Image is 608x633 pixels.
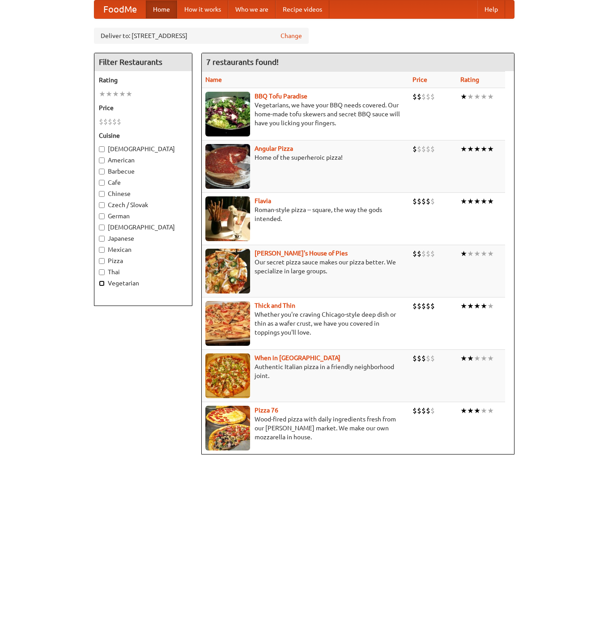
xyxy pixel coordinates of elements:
[474,353,480,363] li: ★
[205,205,406,223] p: Roman-style pizza -- square, the way the gods intended.
[421,301,426,311] li: $
[228,0,276,18] a: Who we are
[255,93,307,100] a: BBQ Tofu Paradise
[460,196,467,206] li: ★
[99,236,105,242] input: Japanese
[106,89,112,99] li: ★
[99,169,105,174] input: Barbecue
[126,89,132,99] li: ★
[99,223,187,232] label: [DEMOGRAPHIC_DATA]
[480,249,487,259] li: ★
[99,213,105,219] input: German
[205,153,406,162] p: Home of the superheroic pizza!
[417,301,421,311] li: $
[255,197,271,204] a: Flavia
[99,146,105,152] input: [DEMOGRAPHIC_DATA]
[467,92,474,102] li: ★
[146,0,177,18] a: Home
[205,144,250,189] img: angular.jpg
[467,406,474,416] li: ★
[99,178,187,187] label: Cafe
[99,256,187,265] label: Pizza
[426,92,430,102] li: $
[99,156,187,165] label: American
[99,103,187,112] h5: Price
[430,196,435,206] li: $
[460,353,467,363] li: ★
[255,145,293,152] a: Angular Pizza
[430,406,435,416] li: $
[255,354,340,361] a: When in [GEOGRAPHIC_DATA]
[205,301,250,346] img: thick.jpg
[460,249,467,259] li: ★
[119,89,126,99] li: ★
[487,353,494,363] li: ★
[108,117,112,127] li: $
[117,117,121,127] li: $
[94,53,192,71] h4: Filter Restaurants
[421,92,426,102] li: $
[430,144,435,154] li: $
[205,249,250,293] img: luigis.jpg
[412,76,427,83] a: Price
[421,249,426,259] li: $
[99,189,187,198] label: Chinese
[177,0,228,18] a: How it works
[205,406,250,450] img: pizza76.jpg
[460,144,467,154] li: ★
[99,144,187,153] label: [DEMOGRAPHIC_DATA]
[426,249,430,259] li: $
[430,301,435,311] li: $
[99,280,105,286] input: Vegetarian
[417,144,421,154] li: $
[112,89,119,99] li: ★
[412,144,417,154] li: $
[487,196,494,206] li: ★
[421,353,426,363] li: $
[205,258,406,276] p: Our secret pizza sauce makes our pizza better. We specialize in large groups.
[94,28,309,44] div: Deliver to: [STREET_ADDRESS]
[205,415,406,442] p: Wood-fired pizza with daily ingredients fresh from our [PERSON_NAME] market. We make our own mozz...
[487,249,494,259] li: ★
[430,249,435,259] li: $
[205,353,250,398] img: wheninrome.jpg
[426,144,430,154] li: $
[99,200,187,209] label: Czech / Slovak
[467,353,474,363] li: ★
[421,144,426,154] li: $
[99,269,105,275] input: Thai
[99,279,187,288] label: Vegetarian
[426,301,430,311] li: $
[412,353,417,363] li: $
[430,353,435,363] li: $
[99,131,187,140] h5: Cuisine
[474,92,480,102] li: ★
[421,406,426,416] li: $
[412,406,417,416] li: $
[255,302,295,309] a: Thick and Thin
[480,406,487,416] li: ★
[426,196,430,206] li: $
[487,406,494,416] li: ★
[276,0,329,18] a: Recipe videos
[460,76,479,83] a: Rating
[103,117,108,127] li: $
[205,310,406,337] p: Whether you're craving Chicago-style deep dish or thin as a wafer crust, we have you covered in t...
[474,301,480,311] li: ★
[480,301,487,311] li: ★
[99,245,187,254] label: Mexican
[205,101,406,127] p: Vegetarians, we have your BBQ needs covered. Our home-made tofu skewers and secret BBQ sauce will...
[480,92,487,102] li: ★
[112,117,117,127] li: $
[412,92,417,102] li: $
[487,144,494,154] li: ★
[99,76,187,85] h5: Rating
[474,196,480,206] li: ★
[99,157,105,163] input: American
[460,301,467,311] li: ★
[205,76,222,83] a: Name
[412,249,417,259] li: $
